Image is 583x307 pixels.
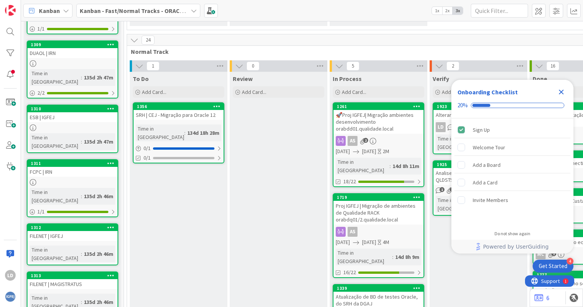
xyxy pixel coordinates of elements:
div: 1339 [333,285,424,292]
div: Add a Board [473,160,501,170]
div: Time in [GEOGRAPHIC_DATA] [30,246,81,262]
a: 1925Analise de falha na base dados QLDSTSTime in [GEOGRAPHIC_DATA]:37d 5h 16m [433,160,524,216]
div: Do not show again [494,231,530,237]
div: 135d 2h 47m [82,73,115,82]
span: : [81,250,82,258]
div: 135d 2h 47m [82,137,115,146]
div: AS [348,227,358,237]
div: Time in [GEOGRAPHIC_DATA] [336,249,392,265]
div: Footer [451,240,573,254]
div: 4M [383,238,389,246]
div: 1311FCPC | IRN [27,160,118,177]
span: To Do [133,75,149,82]
div: 0/1 [134,144,224,153]
div: 20% [457,102,468,109]
div: Time in [GEOGRAPHIC_DATA] [336,158,390,175]
span: [DATE] [336,238,350,246]
div: Time in [GEOGRAPHIC_DATA] [136,124,184,141]
span: : [81,137,82,146]
div: 1309 [31,42,118,47]
div: 1309 [27,41,118,48]
span: Review [233,75,253,82]
div: Time in [GEOGRAPHIC_DATA] [30,133,81,150]
div: SRH | CEJ - Migração para Oracle 12 [134,110,224,120]
div: 1261🚀Proj IGFEJ| Migração ambientes desenvolvimento orabdd01.qualidade.local [333,103,424,134]
a: 6 [535,293,549,302]
a: 1261🚀Proj IGFEJ| Migração ambientes desenvolvimento orabdd01.qualidade.localAS[DATE][DATE]2MTime ... [333,102,424,187]
div: Time in [GEOGRAPHIC_DATA] [436,134,490,151]
div: AS [348,136,358,146]
span: Done [533,75,547,82]
div: Proj IGFEJ | Migração de ambientes de Qualidade RACK orabdq01/2.qualidade.local [333,201,424,225]
a: 1719Proj IGFEJ | Migração de ambientes de Qualidade RACK orabdq01/2.qualidade.localAS[DATE][DATE]... [333,193,424,278]
div: 4 [567,258,573,265]
img: Visit kanbanzone.com [5,5,16,16]
div: 14d 8h 9m [393,253,421,261]
span: : [81,298,82,306]
div: Time in [GEOGRAPHIC_DATA] [30,69,81,86]
span: Add Card... [342,89,366,95]
div: 2M [383,147,389,155]
div: 1311 [31,161,118,166]
div: AS [333,227,424,237]
div: 1312FILENET | IGFEJ [27,224,118,241]
a: Powered by UserGuiding [455,240,570,254]
div: 1312 [31,225,118,230]
div: 1309DUAOL | IRN [27,41,118,58]
div: Onboarding Checklist [457,87,518,97]
span: 1 [450,187,455,192]
a: 1309DUAOL | IRNTime in [GEOGRAPHIC_DATA]:135d 2h 47m2/2 [27,40,118,99]
div: 135d 2h 46m [82,192,115,200]
div: 1923 [437,104,523,109]
span: : [392,253,393,261]
div: 1925 [437,162,523,167]
input: Quick Filter... [471,4,528,18]
div: 135d 2h 46m [82,250,115,258]
div: 1310 [31,106,118,111]
div: Welcome Tour [473,143,505,152]
span: 1 [147,61,159,71]
div: Time in [GEOGRAPHIC_DATA] [436,196,490,213]
a: 1312FILENET | IGFEJTime in [GEOGRAPHIC_DATA]:135d 2h 46m [27,223,118,265]
span: 1 / 1 [37,25,45,33]
div: Checklist Container [451,80,573,254]
span: 2 / 2 [37,89,45,97]
div: Add a Card [473,178,498,187]
span: 2 [446,61,459,71]
div: 1719 [337,195,424,200]
span: Support [16,1,35,10]
div: 1261 [333,103,424,110]
div: 1312 [27,224,118,231]
div: 135d 2h 46m [82,298,115,306]
div: 1313 [27,272,118,279]
div: Analise de falha na base dados QLDSTS [433,168,523,185]
div: 1925Analise de falha na base dados QLDSTS [433,161,523,185]
span: 18/22 [343,178,356,186]
a: 1356SRH | CEJ - Migração para Oracle 12Time in [GEOGRAPHIC_DATA]:134d 18h 28m0/10/1 [133,102,224,163]
span: 2x [442,7,453,15]
div: Invite Members is incomplete. [454,192,570,208]
div: Open Get Started checklist, remaining modules: 4 [533,260,573,273]
div: 1356SRH | CEJ - Migração para Oracle 12 [134,103,224,120]
div: FILENET | MAGISTRATUS [27,279,118,289]
div: Add a Card is incomplete. [454,174,570,191]
div: 1719 [333,194,424,201]
div: Time in [GEOGRAPHIC_DATA] [30,188,81,205]
div: FCPC | IRN [27,167,118,177]
div: DUAOL | IRN [27,48,118,58]
a: 1923Alterar espaço no servidores INPILDTime in [GEOGRAPHIC_DATA]:14d 5h 58m [433,102,524,154]
div: Checklist items [451,118,573,226]
span: 0 / 1 [143,144,151,152]
div: 🚀Proj IGFEJ| Migração ambientes desenvolvimento orabdd01.qualidade.local [333,110,424,134]
div: 14d 8h 11m [391,162,421,170]
div: Checklist progress: 20% [457,102,567,109]
span: 16/22 [343,268,356,276]
span: : [184,129,185,137]
div: LD [436,122,446,132]
span: 2 [363,138,368,143]
span: 3x [453,7,463,15]
span: 1x [432,7,442,15]
span: 16 [546,61,559,71]
div: 1310 [27,105,118,112]
div: 1311 [27,160,118,167]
